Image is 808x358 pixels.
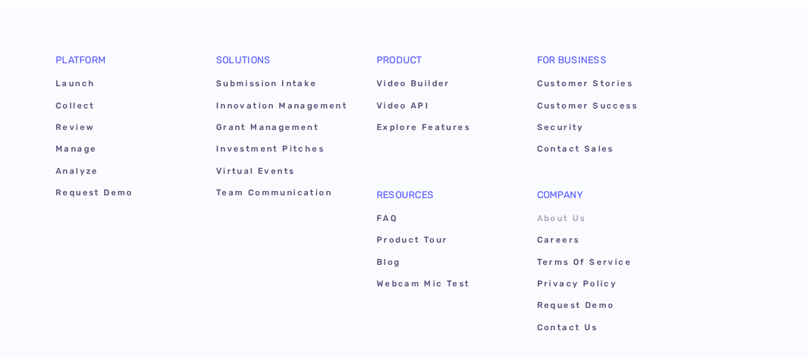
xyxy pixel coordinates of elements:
[537,210,670,231] a: About Us
[377,231,509,253] a: Product Tour
[537,231,670,253] a: Careers
[56,184,188,206] a: Request Demo
[216,119,349,140] a: Grant Management
[216,140,349,162] a: Investment Pitches
[216,75,349,97] a: Submission Intake
[216,184,349,206] a: Team Communication
[377,75,509,97] a: Video Builder
[537,97,670,119] a: Customer Success
[537,75,670,97] a: Customer Stories
[56,163,188,184] a: Analyze
[537,190,670,210] div: Company
[56,56,188,75] div: Platform
[216,163,349,184] a: Virtual Events
[56,119,188,140] a: Review
[537,275,670,297] a: Privacy Policy
[377,190,509,210] div: Resources
[537,319,670,341] a: Contact Us
[739,291,808,358] iframe: Chat Widget
[56,140,188,162] a: Manage
[377,275,509,297] a: Webcam Mic Test
[377,254,509,275] a: Blog
[537,254,670,275] a: Terms of Service
[216,56,349,75] div: Solutions
[377,56,509,75] div: Product
[377,210,509,231] a: FAQ
[56,97,188,119] a: Collect
[377,119,509,140] a: Explore Features
[537,297,670,318] a: Request Demo
[216,97,349,119] a: Innovation Management
[537,56,670,75] div: For Business
[537,119,670,140] a: Security
[56,75,188,97] a: Launch
[537,140,670,162] a: Contact Sales
[377,97,509,119] a: Video API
